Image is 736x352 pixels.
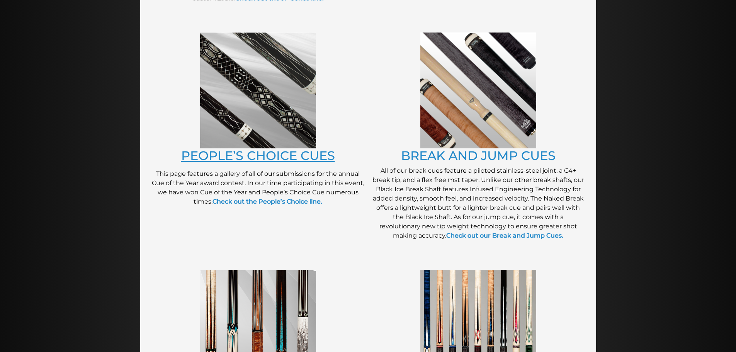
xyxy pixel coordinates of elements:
[446,232,563,239] a: Check out our Break and Jump Cues.
[181,148,335,163] a: PEOPLE’S CHOICE CUES
[372,166,585,240] p: All of our break cues feature a piloted stainless-steel joint, a C4+ break tip, and a flex free m...
[401,148,556,163] a: BREAK AND JUMP CUES
[152,169,364,206] p: This page features a gallery of all of our submissions for the annual Cue of the Year award conte...
[212,198,322,205] a: Check out the People’s Choice line.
